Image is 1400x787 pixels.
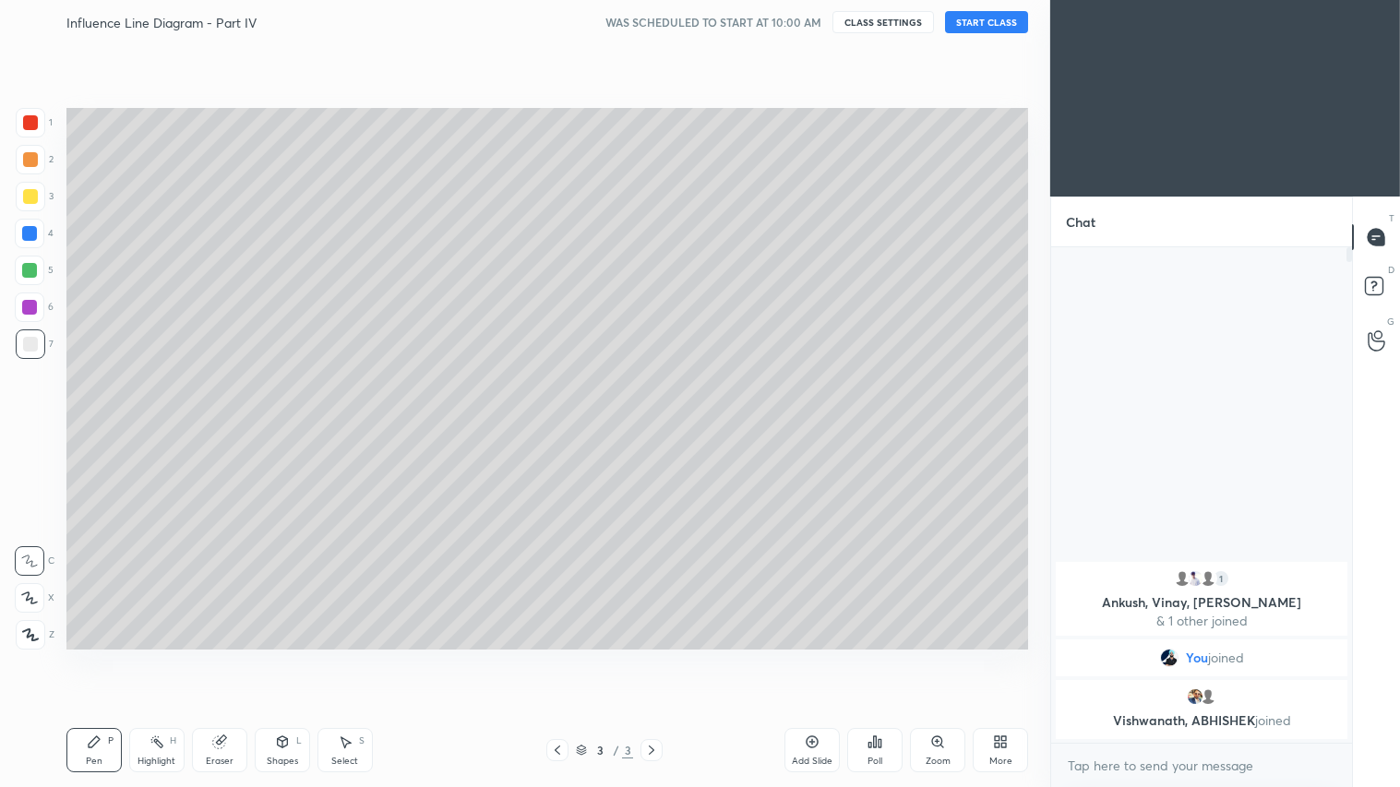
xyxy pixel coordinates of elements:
[945,11,1028,33] button: START CLASS
[868,757,882,766] div: Poll
[1051,197,1110,246] p: Chat
[1389,211,1394,225] p: T
[138,757,175,766] div: Highlight
[15,292,54,322] div: 6
[16,182,54,211] div: 3
[267,757,298,766] div: Shapes
[206,757,233,766] div: Eraser
[16,108,53,137] div: 1
[1207,650,1243,665] span: joined
[1387,315,1394,328] p: G
[1185,650,1207,665] span: You
[108,736,114,745] div: P
[1186,569,1204,588] img: 3
[1186,687,1204,706] img: f92625a13760428086d43f5553a3b24f.jpg
[15,256,54,285] div: 5
[16,145,54,174] div: 2
[832,11,934,33] button: CLASS SETTINGS
[1051,558,1352,743] div: grid
[1067,614,1336,628] p: & 1 other joined
[15,219,54,248] div: 4
[1173,569,1191,588] img: default.png
[622,742,633,758] div: 3
[1067,595,1336,610] p: Ankush, Vinay, [PERSON_NAME]
[16,329,54,359] div: 7
[359,736,365,745] div: S
[613,745,618,756] div: /
[15,546,54,576] div: C
[591,745,609,756] div: 3
[296,736,302,745] div: L
[1254,711,1290,729] span: joined
[1212,569,1230,588] div: 1
[16,620,54,650] div: Z
[66,14,257,31] h4: Influence Line Diagram - Part IV
[792,757,832,766] div: Add Slide
[86,757,102,766] div: Pen
[1067,713,1336,728] p: Vishwanath, ABHISHEK
[1388,263,1394,277] p: D
[331,757,358,766] div: Select
[1199,569,1217,588] img: default.png
[926,757,951,766] div: Zoom
[1199,687,1217,706] img: default.png
[15,583,54,613] div: X
[605,14,821,30] h5: WAS SCHEDULED TO START AT 10:00 AM
[989,757,1012,766] div: More
[170,736,176,745] div: H
[1159,649,1178,667] img: bb0fa125db344831bf5d12566d8c4e6c.jpg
